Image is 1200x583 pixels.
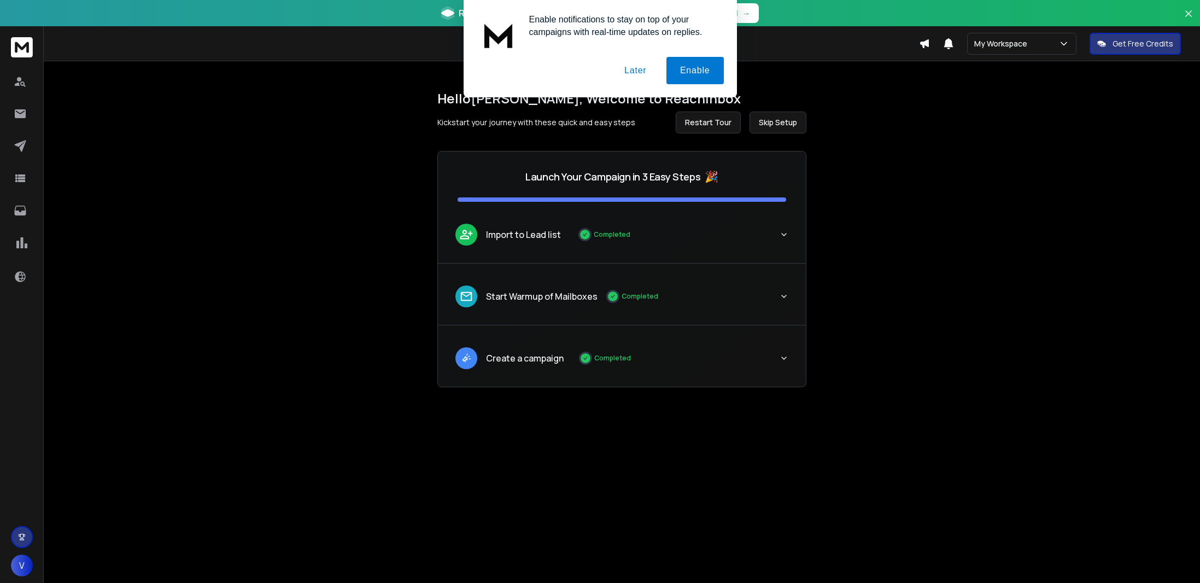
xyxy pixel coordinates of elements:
[11,555,33,576] button: V
[666,57,724,84] button: Enable
[437,117,635,128] p: Kickstart your journey with these quick and easy steps
[459,289,473,304] img: lead
[486,290,598,303] p: Start Warmup of Mailboxes
[477,13,520,57] img: notification icon
[594,230,630,239] p: Completed
[676,112,741,133] button: Restart Tour
[438,339,806,387] button: leadCreate a campaignCompleted
[622,292,658,301] p: Completed
[438,277,806,325] button: leadStart Warmup of MailboxesCompleted
[594,354,631,363] p: Completed
[459,351,473,365] img: lead
[525,169,700,184] p: Launch Your Campaign in 3 Easy Steps
[486,352,564,365] p: Create a campaign
[611,57,660,84] button: Later
[705,169,718,184] span: 🎉
[750,112,806,133] button: Skip Setup
[459,228,473,241] img: lead
[438,215,806,263] button: leadImport to Lead listCompleted
[437,90,806,107] h1: Hello [PERSON_NAME] , Welcome to ReachInbox
[486,228,561,241] p: Import to Lead list
[759,117,797,128] span: Skip Setup
[520,13,724,38] div: Enable notifications to stay on top of your campaigns with real-time updates on replies.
